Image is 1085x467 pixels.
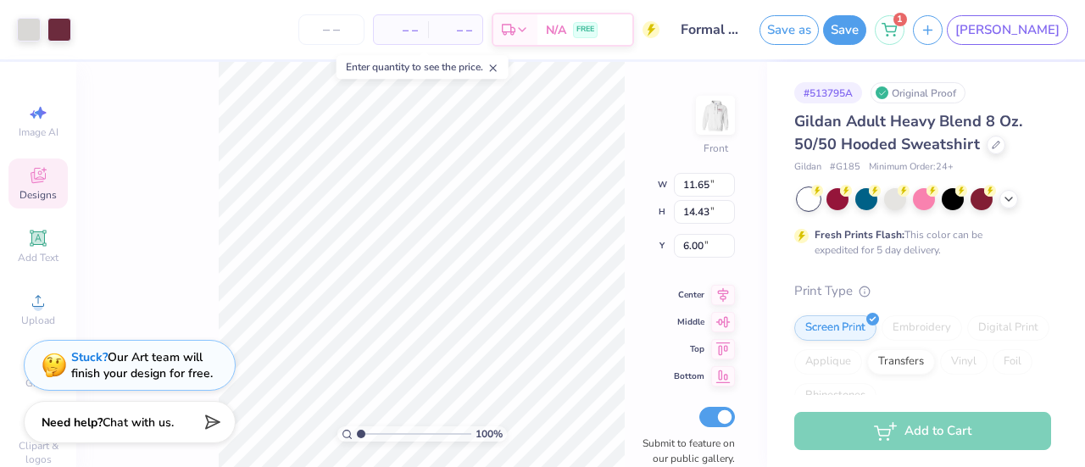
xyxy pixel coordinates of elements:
[674,370,704,382] span: Bottom
[337,55,509,79] div: Enter quantity to see the price.
[759,15,819,45] button: Save as
[893,13,907,26] span: 1
[42,414,103,431] strong: Need help?
[576,24,594,36] span: FREE
[19,188,57,202] span: Designs
[794,281,1051,301] div: Print Type
[794,111,1022,154] span: Gildan Adult Heavy Blend 8 Oz. 50/50 Hooded Sweatshirt
[794,82,862,103] div: # 513795A
[103,414,174,431] span: Chat with us.
[830,160,860,175] span: # G185
[546,21,566,39] span: N/A
[940,349,988,375] div: Vinyl
[71,349,213,381] div: Our Art team will finish your design for free.
[438,21,472,39] span: – –
[794,315,876,341] div: Screen Print
[384,21,418,39] span: – –
[633,436,735,466] label: Submit to feature on our public gallery.
[674,343,704,355] span: Top
[71,349,108,365] strong: Stuck?
[794,383,876,409] div: Rhinestones
[8,439,68,466] span: Clipart & logos
[815,228,904,242] strong: Fresh Prints Flash:
[815,227,1023,258] div: This color can be expedited for 5 day delivery.
[704,141,728,156] div: Front
[882,315,962,341] div: Embroidery
[668,13,751,47] input: Untitled Design
[993,349,1032,375] div: Foil
[476,426,503,442] span: 100 %
[955,20,1060,40] span: [PERSON_NAME]
[674,289,704,301] span: Center
[19,125,58,139] span: Image AI
[698,98,732,132] img: Front
[871,82,965,103] div: Original Proof
[21,314,55,327] span: Upload
[869,160,954,175] span: Minimum Order: 24 +
[967,315,1049,341] div: Digital Print
[674,316,704,328] span: Middle
[867,349,935,375] div: Transfers
[794,349,862,375] div: Applique
[18,251,58,264] span: Add Text
[947,15,1068,45] a: [PERSON_NAME]
[823,15,866,45] button: Save
[298,14,364,45] input: – –
[794,160,821,175] span: Gildan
